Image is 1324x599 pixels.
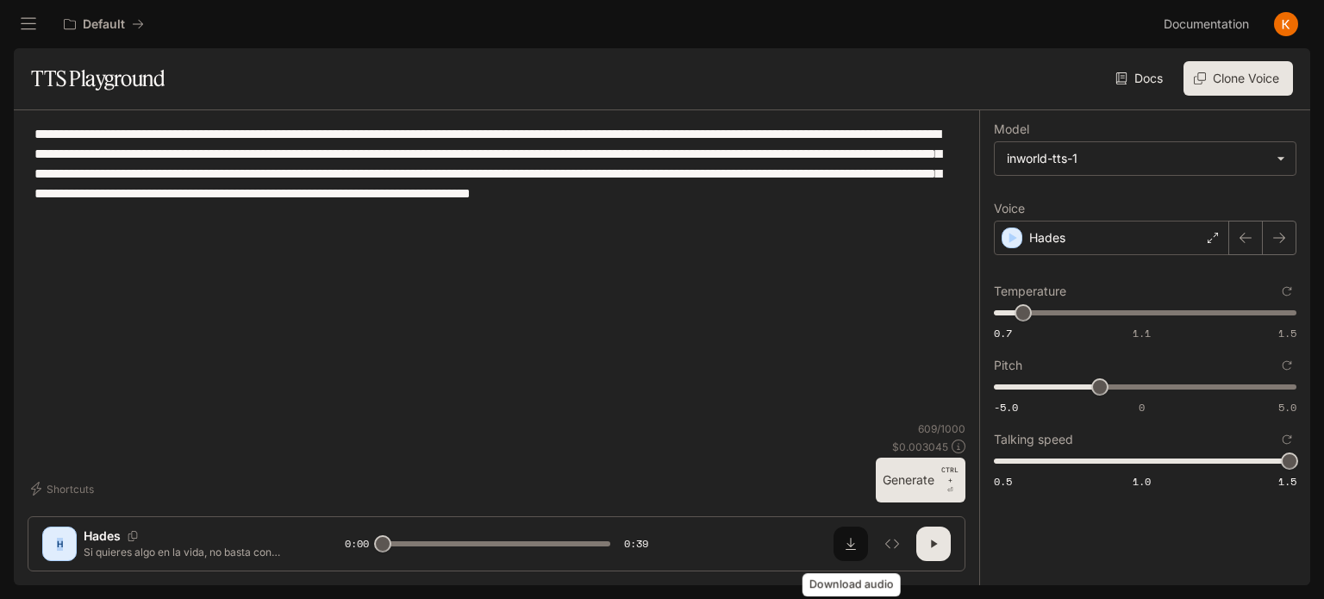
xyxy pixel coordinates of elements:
span: 0.5 [994,474,1012,489]
button: Reset to default [1277,430,1296,449]
p: Pitch [994,359,1022,371]
p: CTRL + [941,465,959,485]
p: ⏎ [941,465,959,496]
span: 1.1 [1133,326,1151,340]
button: GenerateCTRL +⏎ [876,458,965,502]
button: Reset to default [1277,356,1296,375]
span: 0:39 [624,535,648,552]
div: inworld-tts-1 [1007,150,1268,167]
span: 0.7 [994,326,1012,340]
img: User avatar [1274,12,1298,36]
div: Download audio [803,573,901,596]
h1: TTS Playground [31,61,165,96]
span: 0 [1139,400,1145,415]
button: Copy Voice ID [121,531,145,541]
p: Voice [994,203,1025,215]
p: Default [83,17,125,32]
button: Inspect [875,527,909,561]
div: inworld-tts-1 [995,142,1296,175]
div: H [46,530,73,558]
button: All workspaces [56,7,152,41]
button: User avatar [1269,7,1303,41]
p: Hades [1029,229,1065,246]
p: Temperature [994,285,1066,297]
button: Clone Voice [1183,61,1293,96]
p: Model [994,123,1029,135]
button: Shortcuts [28,475,101,502]
span: 1.5 [1278,474,1296,489]
button: Download audio [834,527,868,561]
button: Reset to default [1277,282,1296,301]
span: -5.0 [994,400,1018,415]
span: 5.0 [1278,400,1296,415]
span: 1.5 [1278,326,1296,340]
span: 0:00 [345,535,369,552]
a: Docs [1112,61,1170,96]
p: Si quieres algo en la vida, no basta con desearlo: hay que actuar. Empieza por buscar lo que real... [84,545,303,559]
a: Documentation [1157,7,1262,41]
button: open drawer [13,9,44,40]
p: Hades [84,527,121,545]
p: Talking speed [994,434,1073,446]
span: 1.0 [1133,474,1151,489]
span: Documentation [1164,14,1249,35]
